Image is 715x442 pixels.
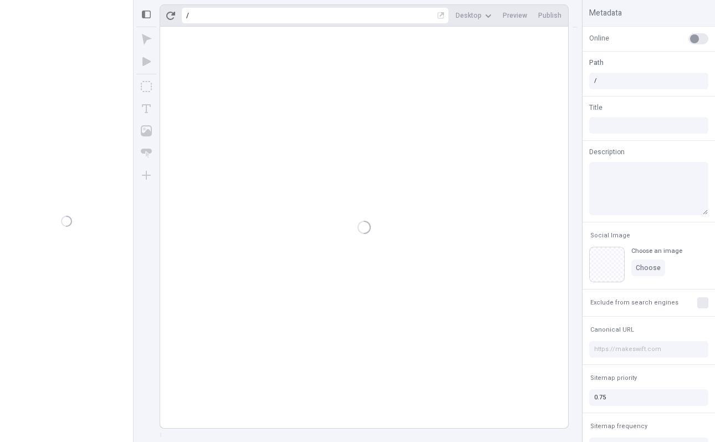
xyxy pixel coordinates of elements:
[588,229,632,242] button: Social Image
[589,341,708,358] input: https://makeswift.com
[538,11,561,20] span: Publish
[636,263,661,272] span: Choose
[456,11,482,20] span: Desktop
[588,372,639,385] button: Sitemap priority
[590,326,634,334] span: Canonical URL
[588,296,681,309] button: Exclude from search engines
[136,99,156,119] button: Text
[589,103,602,113] span: Title
[590,374,637,382] span: Sitemap priority
[589,33,609,43] span: Online
[451,7,496,24] button: Desktop
[136,143,156,163] button: Button
[588,323,636,337] button: Canonical URL
[589,147,625,157] span: Description
[186,11,189,20] div: /
[590,298,678,307] span: Exclude from search engines
[589,58,604,68] span: Path
[588,420,650,433] button: Sitemap frequency
[136,77,156,96] button: Box
[631,260,665,276] button: Choose
[136,121,156,141] button: Image
[631,247,682,255] div: Choose an image
[590,422,647,430] span: Sitemap frequency
[590,231,630,240] span: Social Image
[503,11,527,20] span: Preview
[498,7,532,24] button: Preview
[534,7,566,24] button: Publish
